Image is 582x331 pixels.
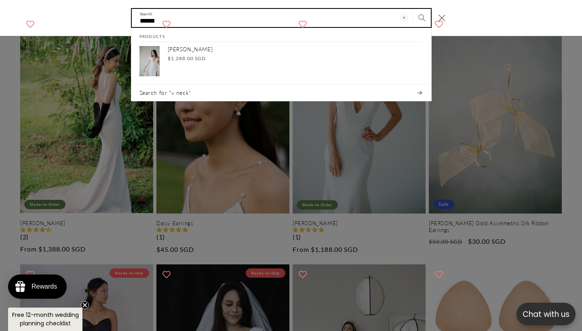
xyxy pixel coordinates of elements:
button: Open chatbox [517,303,576,325]
button: Close teaser [81,301,89,309]
button: Add to wishlist [158,266,175,283]
span: Search for “v neck” [139,89,191,97]
h2: Products [139,28,423,42]
span: Free 12-month wedding planning checklist [12,311,79,327]
a: [PERSON_NAME] $1,288.00 SGD [131,42,431,81]
button: Search [413,9,431,27]
button: Close [433,9,451,27]
button: Add to wishlist [22,266,38,283]
button: Add to wishlist [22,16,38,32]
div: Free 12-month wedding planning checklistClose teaser [8,308,82,331]
button: Clear search term [395,9,413,27]
button: Add to wishlist [295,16,311,32]
div: Rewards [32,283,57,290]
button: Add to wishlist [431,266,447,283]
button: Add to wishlist [158,16,175,32]
img: Yvette Plunging V-neck Short Cap Sleeves Column Wedding Dress | Low V back with Nude Mesh Column ... [139,46,160,77]
p: Chat with us [517,308,576,320]
span: $1,288.00 SGD [168,55,206,62]
button: Add to wishlist [295,266,311,283]
p: [PERSON_NAME] [168,46,423,53]
button: Add to wishlist [431,16,447,32]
